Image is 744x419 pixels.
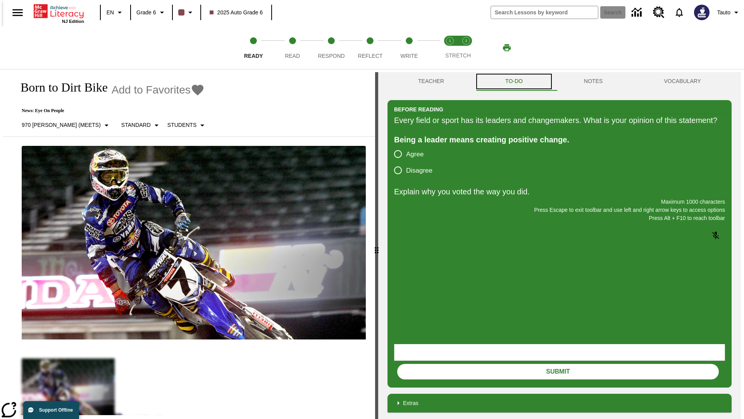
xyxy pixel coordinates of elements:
[397,364,719,379] button: Submit
[309,26,354,69] button: Respond step 3 of 5
[633,72,732,91] button: VOCABULARY
[406,166,432,176] span: Disagree
[231,26,276,69] button: Ready step 1 of 5
[62,19,84,24] span: NJ Edition
[210,9,263,17] span: 2025 Auto Grade 6
[12,108,210,114] p: News: Eye On People
[112,83,205,97] button: Add to Favorites - Born to Dirt Bike
[465,39,467,43] text: 2
[669,2,689,23] a: Notifications
[627,2,648,23] a: Data Center
[378,72,741,419] div: activity
[103,5,128,19] button: Language: EN, Select a language
[19,118,114,132] button: Select Lexile, 970 Lexile (Meets)
[706,226,725,245] button: Click to activate and allow voice recognition
[23,401,79,419] button: Support Offline
[112,84,191,96] span: Add to Favorites
[439,26,461,69] button: Stretch Read step 1 of 2
[648,2,669,23] a: Resource Center, Will open in new tab
[455,26,477,69] button: Stretch Respond step 2 of 2
[136,9,156,17] span: Grade 6
[22,121,101,129] p: 970 [PERSON_NAME] (Meets)
[107,9,114,17] span: EN
[164,118,210,132] button: Select Student
[403,399,418,407] p: Extras
[406,149,424,159] span: Agree
[375,72,378,419] div: Press Enter or Spacebar and then press right and left arrow keys to move the slider
[167,121,196,129] p: Students
[348,26,393,69] button: Reflect step 4 of 5
[175,5,198,19] button: Class color is dark brown. Change class color
[394,185,725,198] p: Explain why you voted the way you did.
[445,52,471,59] span: STRETCH
[133,5,170,19] button: Grade: Grade 6, Select a grade
[449,39,451,43] text: 1
[387,72,475,91] button: Teacher
[717,9,730,17] span: Tauto
[714,5,744,19] button: Profile/Settings
[244,53,263,59] span: Ready
[358,53,383,59] span: Reflect
[394,133,725,146] div: Being a leader means creating positive change.
[121,121,151,129] p: Standard
[394,198,725,206] p: Maximum 1000 characters
[318,53,344,59] span: Respond
[394,114,725,126] div: Every field or sport has its leaders and changemakers. What is your opinion of this statement?
[39,407,73,413] span: Support Offline
[494,41,519,55] button: Print
[6,1,29,24] button: Open side menu
[394,214,725,222] p: Press Alt + F10 to reach toolbar
[689,2,714,23] button: Select a new avatar
[394,105,443,114] h2: Before Reading
[387,394,732,412] div: Extras
[285,53,300,59] span: Read
[387,72,732,91] div: Instructional Panel Tabs
[491,6,598,19] input: search field
[553,72,633,91] button: NOTES
[394,206,725,214] p: Press Escape to exit toolbar and use left and right arrow keys to access options
[12,80,108,95] h1: Born to Dirt Bike
[400,53,418,59] span: Write
[3,6,113,13] body: Explain why you voted the way you did. Maximum 1000 characters Press Alt + F10 to reach toolbar P...
[475,72,553,91] button: TO-DO
[22,146,366,340] img: Motocross racer James Stewart flies through the air on his dirt bike.
[3,72,375,415] div: reading
[394,146,439,178] div: poll
[118,118,164,132] button: Scaffolds, Standard
[34,3,84,24] div: Home
[270,26,315,69] button: Read step 2 of 5
[387,26,432,69] button: Write step 5 of 5
[694,5,710,20] img: Avatar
